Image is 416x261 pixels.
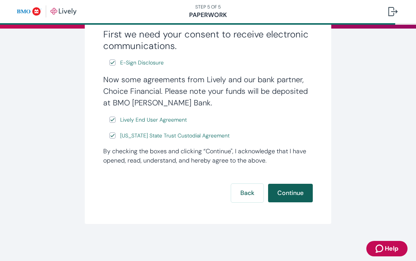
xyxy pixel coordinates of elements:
img: Lively [17,5,77,18]
div: By checking the boxes and clicking “Continue", I acknowledge that I have opened, read, understand... [103,147,313,165]
button: Log out [382,2,404,21]
button: Continue [268,184,313,202]
a: e-sign disclosure document [119,115,188,125]
svg: Zendesk support icon [376,244,385,253]
a: e-sign disclosure document [119,58,165,68]
span: Help [385,244,398,253]
button: Zendesk support iconHelp [366,241,408,256]
h4: Now some agreements from Lively and our bank partner, Choice Financial. Please note your funds wi... [103,74,313,108]
span: [US_STATE] State Trust Custodial Agreement [120,132,230,140]
span: Lively End User Agreement [120,116,187,124]
button: Back [231,184,263,202]
span: E-Sign Disclosure [120,59,164,67]
h3: First we need your consent to receive electronic communications. [103,29,313,52]
a: e-sign disclosure document [119,131,231,141]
